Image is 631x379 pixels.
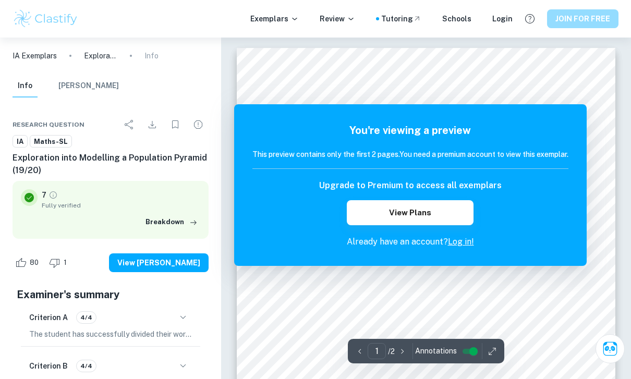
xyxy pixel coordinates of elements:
p: Exemplars [250,13,299,25]
a: IA Exemplars [13,50,57,62]
span: Maths-SL [30,137,71,147]
button: JOIN FOR FREE [547,9,618,28]
p: Already have an account? [252,236,568,248]
div: Share [119,114,140,135]
a: Maths-SL [30,135,72,148]
button: Info [13,75,38,97]
div: Download [142,114,163,135]
span: Fully verified [42,201,200,210]
button: View [PERSON_NAME] [109,253,209,272]
p: Review [320,13,355,25]
h6: Exploration into Modelling a Population Pyramid (19/20) [13,152,209,177]
span: 4/4 [77,361,96,371]
h6: This preview contains only the first 2 pages. You need a premium account to view this exemplar. [252,149,568,160]
p: / 2 [388,346,395,357]
a: Tutoring [381,13,421,25]
div: Like [13,254,44,271]
span: Research question [13,120,84,129]
h5: Examiner's summary [17,287,204,302]
div: Report issue [188,114,209,135]
p: Info [144,50,159,62]
a: Schools [442,13,471,25]
a: Log in! [448,237,474,247]
span: Annotations [415,346,457,357]
img: Clastify logo [13,8,79,29]
h6: Criterion B [29,360,68,372]
button: Ask Clai [596,334,625,363]
p: 7 [42,189,46,201]
button: Breakdown [143,214,200,230]
a: IA [13,135,28,148]
button: View Plans [347,200,473,225]
span: IA [13,137,27,147]
a: Login [492,13,513,25]
a: Grade fully verified [48,190,58,200]
span: 80 [24,258,44,268]
h6: Upgrade to Premium to access all exemplars [319,179,502,192]
button: Help and Feedback [521,10,539,28]
h6: Criterion A [29,312,68,323]
div: Bookmark [165,114,186,135]
div: Dislike [46,254,72,271]
button: [PERSON_NAME] [58,75,119,97]
p: Exploration into Modelling a Population Pyramid (19/20) [84,50,117,62]
span: 1 [58,258,72,268]
span: 4/4 [77,313,96,322]
h5: You're viewing a preview [252,123,568,138]
p: The student has successfully divided their work into sections and subdivided the body to clearly ... [29,328,192,340]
